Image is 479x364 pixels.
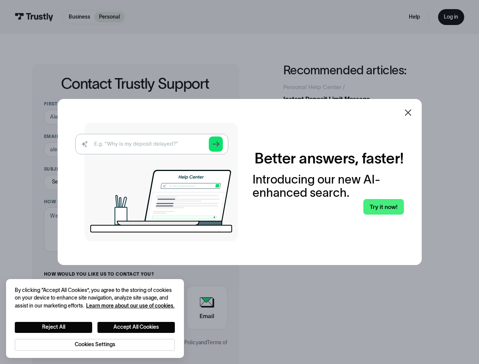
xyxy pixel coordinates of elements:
[15,339,175,351] button: Cookies Settings
[253,173,404,199] div: Introducing our new AI-enhanced search.
[363,199,404,215] a: Try it now!
[254,149,404,167] h2: Better answers, faster!
[15,287,175,351] div: Privacy
[15,322,92,333] button: Reject All
[86,303,174,309] a: More information about your privacy, opens in a new tab
[97,322,175,333] button: Accept All Cookies
[6,279,184,358] div: Cookie banner
[15,287,175,310] div: By clicking “Accept All Cookies”, you agree to the storing of cookies on your device to enhance s...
